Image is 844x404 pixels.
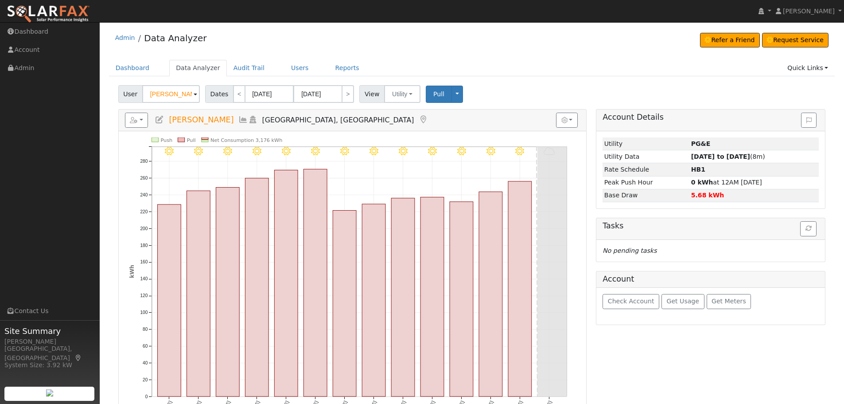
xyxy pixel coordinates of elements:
[109,60,156,76] a: Dashboard
[194,147,203,156] i: 8/21 - MostlyClear
[311,147,320,156] i: 8/25 - MostlyClear
[603,163,689,176] td: Rate Schedule
[129,265,135,278] text: kWh
[143,344,148,349] text: 60
[369,147,378,156] i: 8/27 - MostlyClear
[118,85,143,103] span: User
[145,394,148,399] text: 0
[433,90,444,98] span: Pull
[140,159,148,164] text: 280
[205,85,233,103] span: Dates
[691,140,711,147] strong: ID: 17212751, authorized: 08/22/25
[418,115,428,124] a: Map
[342,85,354,103] a: >
[140,226,148,231] text: 200
[187,137,195,143] text: Pull
[800,221,817,236] button: Refresh
[140,209,148,214] text: 220
[515,147,524,156] i: 9/01 - Clear
[160,137,172,143] text: Push
[603,137,689,150] td: Utility
[142,85,200,103] input: Select a User
[115,34,135,41] a: Admin
[140,176,148,180] text: 260
[248,115,258,124] a: Login As (last Never)
[712,298,746,305] span: Get Meters
[274,170,298,397] rect: onclick=""
[7,5,90,24] img: SolarFax
[223,147,232,156] i: 8/22 - MostlyClear
[140,192,148,197] text: 240
[284,60,315,76] a: Users
[227,60,271,76] a: Audit Trail
[691,166,705,173] strong: T
[253,147,261,156] i: 8/23 - MostlyClear
[4,337,95,346] div: [PERSON_NAME]
[359,85,385,103] span: View
[667,298,699,305] span: Get Usage
[603,176,689,189] td: Peak Push Hour
[457,147,466,156] i: 8/30 - MostlyClear
[165,147,174,156] i: 8/20 - Clear
[4,344,95,363] div: [GEOGRAPHIC_DATA], [GEOGRAPHIC_DATA]
[143,327,148,332] text: 80
[603,113,819,122] h5: Account Details
[4,325,95,337] span: Site Summary
[428,147,437,156] i: 8/29 - MostlyClear
[140,310,148,315] text: 100
[245,178,268,396] rect: onclick=""
[233,85,245,103] a: <
[479,192,502,397] rect: onclick=""
[303,169,327,397] rect: onclick=""
[169,60,227,76] a: Data Analyzer
[426,86,452,103] button: Pull
[187,191,210,396] rect: onclick=""
[508,181,532,396] rect: onclick=""
[801,113,817,128] button: Issue History
[169,115,233,124] span: [PERSON_NAME]
[282,147,291,156] i: 8/24 - MostlyClear
[143,361,148,365] text: 40
[210,137,282,143] text: Net Consumption 3,176 kWh
[155,115,164,124] a: Edit User (35999)
[143,377,148,382] text: 20
[262,116,414,124] span: [GEOGRAPHIC_DATA], [GEOGRAPHIC_DATA]
[391,198,415,396] rect: onclick=""
[603,150,689,163] td: Utility Data
[4,361,95,370] div: System Size: 3.92 kW
[74,354,82,361] a: Map
[661,294,704,309] button: Get Usage
[384,85,420,103] button: Utility
[783,8,835,15] span: [PERSON_NAME]
[450,202,473,396] rect: onclick=""
[603,247,657,254] i: No pending tasks
[691,179,713,186] strong: 0 kWh
[46,389,53,396] img: retrieve
[144,33,206,43] a: Data Analyzer
[157,204,181,396] rect: onclick=""
[399,147,408,156] i: 8/28 - MostlyClear
[691,153,750,160] strong: [DATE] to [DATE]
[140,243,148,248] text: 180
[362,204,385,396] rect: onclick=""
[333,211,356,397] rect: onclick=""
[762,33,829,48] a: Request Service
[140,260,148,265] text: 160
[140,277,148,282] text: 140
[781,60,835,76] a: Quick Links
[238,115,248,124] a: Multi-Series Graph
[603,275,634,283] h5: Account
[603,189,689,202] td: Base Draw
[608,298,654,305] span: Check Account
[340,147,349,156] i: 8/26 - MostlyClear
[486,147,495,156] i: 8/31 - Clear
[707,294,751,309] button: Get Meters
[691,192,724,199] strong: 5.68 kWh
[603,294,659,309] button: Check Account
[689,176,819,189] td: at 12AM [DATE]
[420,197,444,397] rect: onclick=""
[216,188,239,397] rect: onclick=""
[603,221,819,231] h5: Tasks
[329,60,366,76] a: Reports
[700,33,760,48] a: Refer a Friend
